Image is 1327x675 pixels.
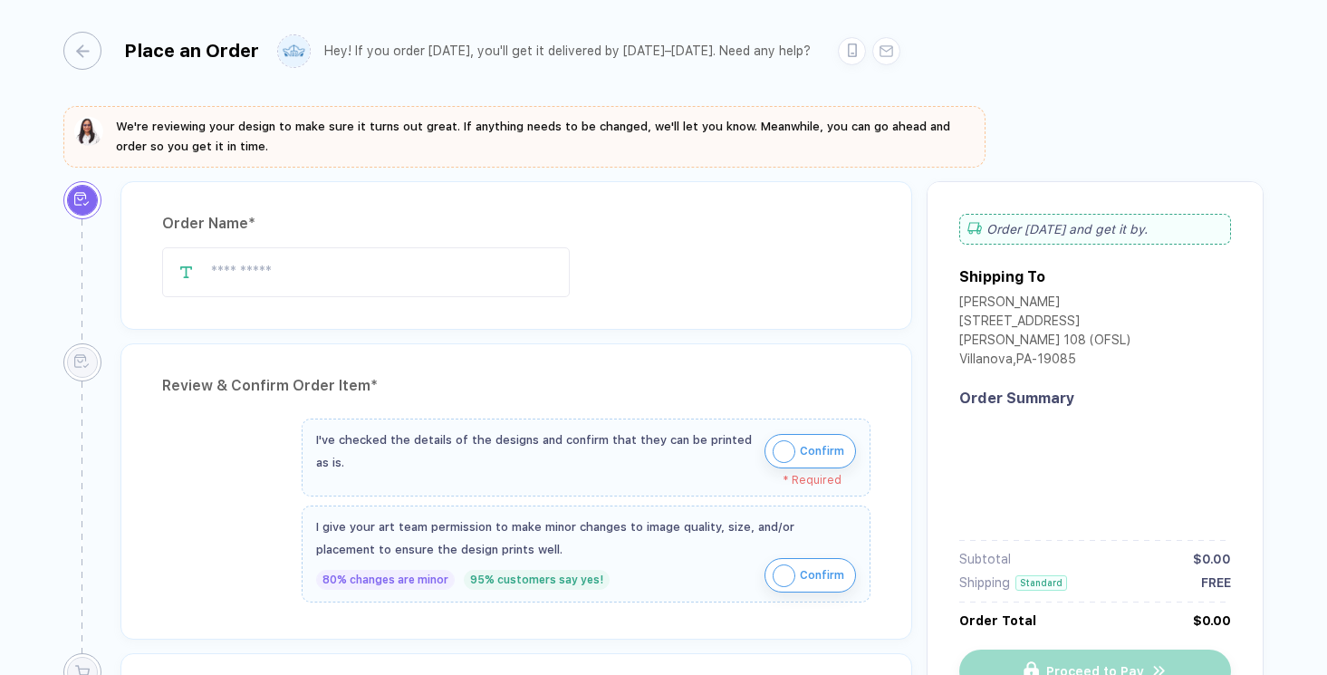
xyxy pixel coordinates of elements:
div: Villanova , PA - 19085 [959,352,1130,371]
img: user profile [278,35,310,67]
img: sophie [74,117,103,146]
div: Shipping To [959,268,1045,285]
div: Review & Confirm Order Item [162,371,870,400]
span: Confirm [800,561,844,590]
div: Place an Order [124,40,259,62]
div: 80% changes are minor [316,570,455,590]
button: iconConfirm [764,558,856,593]
img: icon [773,440,795,463]
button: iconConfirm [764,434,856,468]
div: * Required [316,474,841,487]
div: $0.00 [1193,552,1231,566]
img: icon [773,564,795,587]
div: I've checked the details of the designs and confirm that they can be printed as is. [316,429,755,474]
div: Order Summary [959,390,1231,407]
button: We're reviewing your design to make sure it turns out great. If anything needs to be changed, we'... [74,117,975,157]
div: [STREET_ADDRESS] [959,313,1130,333]
div: Order Name [162,209,870,238]
div: $0.00 [1193,613,1231,628]
div: Shipping [959,575,1010,590]
div: Subtotal [959,552,1011,566]
div: Hey! If you order [DATE], you'll get it delivered by [DATE]–[DATE]. Need any help? [324,43,811,59]
div: [PERSON_NAME] [959,294,1130,313]
div: [PERSON_NAME] 108 (OFSL) [959,333,1130,352]
div: 95% customers say yes! [464,570,610,590]
div: Order Total [959,613,1036,628]
span: Confirm [800,437,844,466]
span: We're reviewing your design to make sure it turns out great. If anything needs to be changed, we'... [116,120,950,153]
div: Order [DATE] and get it by . [959,214,1231,245]
div: I give your art team permission to make minor changes to image quality, size, and/or placement to... [316,516,856,561]
div: Standard [1015,575,1067,591]
div: FREE [1201,575,1231,590]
